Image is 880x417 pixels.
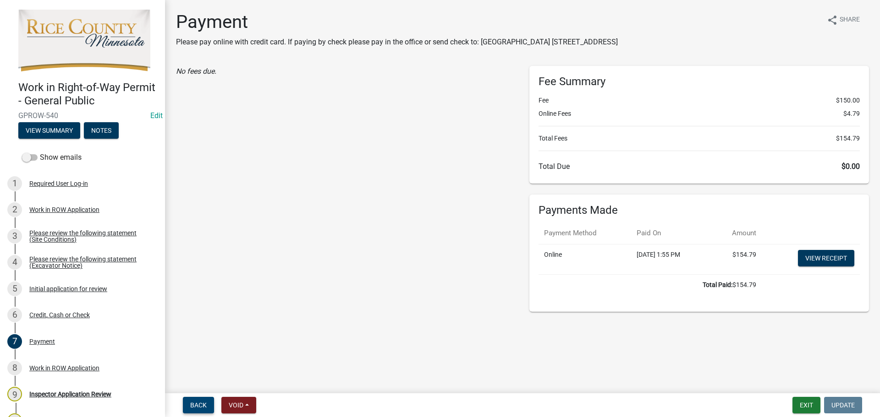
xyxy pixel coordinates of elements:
div: 6 [7,308,22,322]
button: Void [221,397,256,413]
h1: Payment [176,11,618,33]
span: Void [229,401,243,409]
span: $4.79 [843,109,860,119]
th: Amount [710,222,762,244]
h6: Payments Made [539,204,860,217]
h6: Total Due [539,162,860,171]
div: 3 [7,229,22,244]
i: share [827,15,838,26]
div: 5 [7,282,22,296]
button: Back [183,397,214,413]
button: View Summary [18,122,80,139]
span: GPROW-540 [18,111,147,120]
h4: Work in Right-of-Way Permit - General Public [18,81,158,108]
a: Edit [150,111,163,120]
b: Total Paid: [703,281,732,288]
th: Paid On [631,222,710,244]
span: $154.79 [836,134,860,143]
img: Rice County, Minnesota [18,10,150,71]
button: Exit [792,397,820,413]
div: 7 [7,334,22,349]
td: [DATE] 1:55 PM [631,244,710,274]
span: $150.00 [836,96,860,105]
td: $154.79 [710,244,762,274]
div: Payment [29,338,55,345]
div: 1 [7,176,22,191]
i: No fees due. [176,67,216,76]
button: Notes [84,122,119,139]
div: Required User Log-in [29,180,88,187]
h6: Fee Summary [539,75,860,88]
div: Work in ROW Application [29,206,99,213]
wm-modal-confirm: Summary [18,127,80,135]
div: Credit, Cash or Check [29,312,90,318]
span: Share [840,15,860,26]
span: Update [831,401,855,409]
div: 4 [7,255,22,270]
li: Total Fees [539,134,860,143]
p: Please pay online with credit card. If paying by check please pay in the office or send check to:... [176,37,618,48]
div: Work in ROW Application [29,365,99,371]
div: 9 [7,387,22,401]
li: Fee [539,96,860,105]
td: Online [539,244,631,274]
div: Please review the following statement (Site Conditions) [29,230,150,243]
li: Online Fees [539,109,860,119]
div: 8 [7,361,22,375]
button: Update [824,397,862,413]
td: $154.79 [539,274,762,295]
a: View receipt [798,250,854,266]
th: Payment Method [539,222,631,244]
button: shareShare [819,11,867,29]
wm-modal-confirm: Edit Application Number [150,111,163,120]
div: Please review the following statement (Excavator Notice) [29,256,150,269]
label: Show emails [22,152,82,163]
div: Inspector Application Review [29,391,111,397]
wm-modal-confirm: Notes [84,127,119,135]
div: 2 [7,202,22,217]
span: $0.00 [841,162,860,171]
span: Back [190,401,207,409]
div: Initial application for review [29,286,107,292]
